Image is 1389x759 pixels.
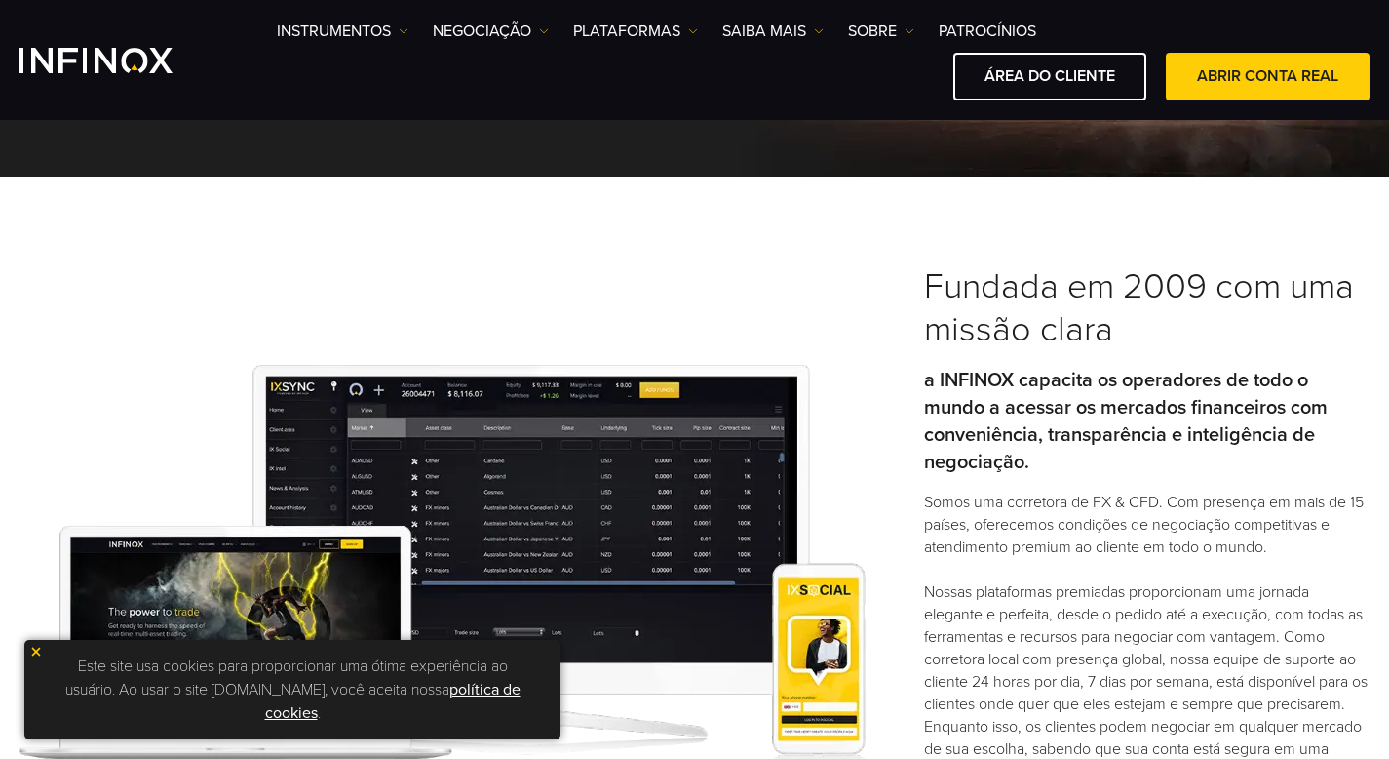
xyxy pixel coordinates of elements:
[939,20,1036,43] a: Patrocínios
[848,20,914,43] a: SOBRE
[29,645,43,659] img: yellow close icon
[1166,53,1370,100] a: ABRIR CONTA REAL
[953,53,1146,100] a: ÁREA DO CLIENTE
[34,650,551,730] p: Este site usa cookies para proporcionar uma ótima experiência ao usuário. Ao usar o site [DOMAIN_...
[277,20,408,43] a: Instrumentos
[924,367,1370,476] p: a INFINOX capacita os operadores de todo o mundo a acessar os mercados financeiros com conveniênc...
[19,48,218,73] a: INFINOX Logo
[433,20,549,43] a: NEGOCIAÇÃO
[722,20,824,43] a: Saiba mais
[924,265,1370,351] h3: Fundada em 2009 com uma missão clara
[573,20,698,43] a: PLATAFORMAS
